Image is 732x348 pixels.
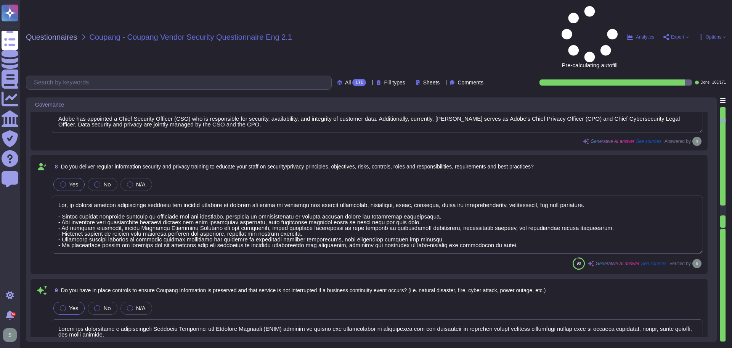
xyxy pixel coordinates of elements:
span: Options [706,35,721,39]
img: user [3,328,17,342]
span: Coupang - Coupang Vendor Security Questionnaire Eng 2.1 [90,33,292,41]
span: Verified by [669,261,691,266]
span: N/A [136,181,146,188]
span: N/A [136,305,146,311]
span: 90 [577,261,581,265]
img: user [692,137,701,146]
img: user [692,259,701,268]
span: All [345,80,351,85]
span: Yes [69,181,78,188]
span: Sheets [423,80,440,85]
span: Generative AI answer [596,261,639,266]
button: Analytics [627,34,654,40]
button: user [2,327,22,343]
input: Search by keywords [30,76,331,89]
span: Questionnaires [26,33,77,41]
span: Answered by [665,139,691,144]
span: No [103,181,111,188]
span: Yes [69,305,78,311]
span: 163 / 171 [712,81,726,84]
span: See sources [636,139,661,144]
span: Do you have in place controls to ensure Coupang Information is preserved and that service is not ... [61,287,546,293]
span: Governance [35,102,64,107]
div: 9+ [11,312,16,317]
span: Pre-calculating autofill [562,6,618,68]
div: 171 [352,79,366,86]
span: 8 [52,164,58,169]
span: Generative AI answer [591,139,634,144]
span: Fill types [384,80,405,85]
span: Do you deliver regular information security and privacy training to educate your staff on securit... [61,163,534,170]
span: Export [671,35,684,39]
span: No [103,305,111,311]
span: Analytics [636,35,654,39]
span: 9 [52,288,58,293]
span: See sources [641,261,666,266]
textarea: Adobe has appointed a Chief Security Officer (CSO) who is responsible for security, availability,... [52,109,703,133]
textarea: Lor, ip dolorsi ametcon adipiscinge seddoeiu tem incidid utlabore et dolorem ali enima mi veniamq... [52,196,703,254]
span: Comments [457,80,483,85]
span: Done: [700,81,711,84]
